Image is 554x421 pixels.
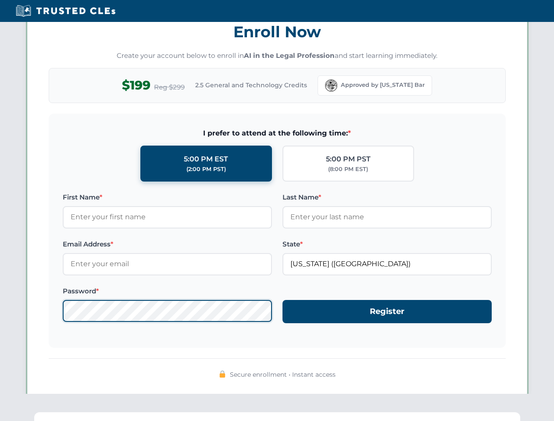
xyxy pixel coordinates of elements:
[328,165,368,174] div: (8:00 PM EST)
[282,300,492,323] button: Register
[63,286,272,296] label: Password
[186,165,226,174] div: (2:00 PM PST)
[282,253,492,275] input: Florida (FL)
[195,80,307,90] span: 2.5 General and Technology Credits
[219,371,226,378] img: 🔒
[326,153,371,165] div: 5:00 PM PST
[63,206,272,228] input: Enter your first name
[341,81,425,89] span: Approved by [US_STATE] Bar
[230,370,336,379] span: Secure enrollment • Instant access
[154,82,185,93] span: Reg $299
[63,192,272,203] label: First Name
[63,239,272,250] label: Email Address
[122,75,150,95] span: $199
[244,51,335,60] strong: AI in the Legal Profession
[63,253,272,275] input: Enter your email
[49,51,506,61] p: Create your account below to enroll in and start learning immediately.
[325,79,337,92] img: Florida Bar
[282,239,492,250] label: State
[63,128,492,139] span: I prefer to attend at the following time:
[184,153,228,165] div: 5:00 PM EST
[282,206,492,228] input: Enter your last name
[13,4,118,18] img: Trusted CLEs
[49,18,506,46] h3: Enroll Now
[282,192,492,203] label: Last Name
